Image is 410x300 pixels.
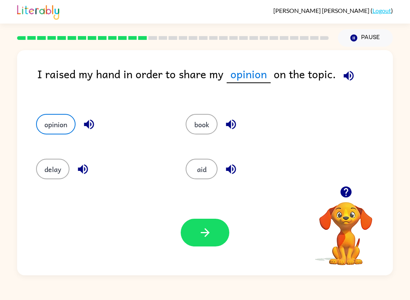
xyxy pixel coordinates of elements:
button: opinion [36,114,76,134]
button: aid [186,159,218,179]
span: opinion [227,65,271,83]
button: book [186,114,218,134]
div: I raised my hand in order to share my on the topic. [37,65,393,99]
video: Your browser must support playing .mp4 files to use Literably. Please try using another browser. [308,190,384,266]
div: ( ) [273,7,393,14]
button: delay [36,159,69,179]
a: Logout [372,7,391,14]
img: Literably [17,3,59,20]
button: Pause [338,29,393,47]
span: [PERSON_NAME] [PERSON_NAME] [273,7,371,14]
